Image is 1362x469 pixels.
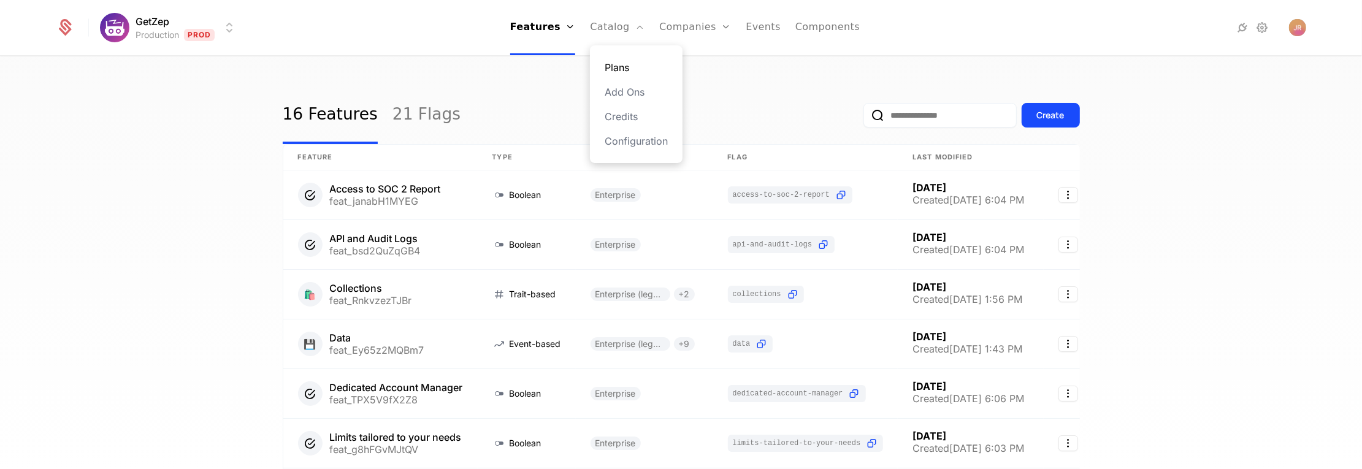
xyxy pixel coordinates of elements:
img: GetZep [100,13,129,42]
button: Select action [1058,336,1078,352]
th: Feature [283,145,478,170]
button: Select action [1058,187,1078,203]
button: Open user button [1289,19,1306,36]
span: GetZep [136,14,169,29]
a: Plans [605,60,668,75]
div: Production [136,29,179,41]
th: Flag [713,145,898,170]
a: Settings [1255,20,1269,35]
button: Select environment [104,14,237,41]
button: Select action [1058,435,1078,451]
button: Create [1022,103,1080,128]
div: Create [1037,109,1065,121]
button: Select action [1058,286,1078,302]
button: Select action [1058,237,1078,253]
button: Select action [1058,386,1078,402]
th: Last Modified [898,145,1044,170]
a: Configuration [605,134,668,148]
a: Add Ons [605,85,668,99]
a: Credits [605,109,668,124]
th: Plans [576,145,713,170]
a: 21 Flags [392,86,461,144]
img: Jack Ryan [1289,19,1306,36]
th: Type [478,145,576,170]
a: Integrations [1235,20,1250,35]
a: 16 Features [283,86,378,144]
span: Prod [184,29,215,41]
